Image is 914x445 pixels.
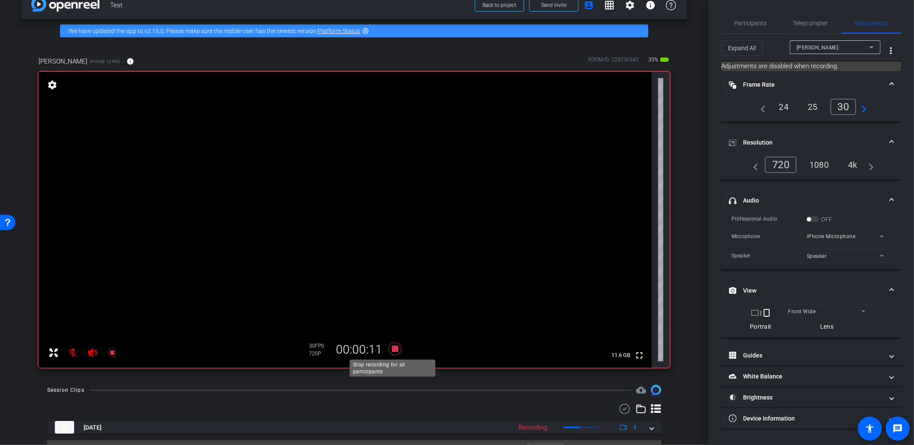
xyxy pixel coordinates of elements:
[865,424,875,434] mat-icon: accessibility
[729,138,883,147] mat-panel-title: Resolution
[729,372,883,381] mat-panel-title: White Balance
[721,40,763,56] button: Expand All
[331,342,388,357] div: 00:00:11
[721,71,901,99] mat-expansion-panel-header: Frame Rate
[318,27,360,34] a: Platform Status
[47,386,84,394] div: Session Clips
[729,196,883,205] mat-panel-title: Audio
[588,56,638,68] div: ROOM ID: 228230345
[721,277,901,304] mat-expansion-panel-header: View
[721,366,901,387] mat-expansion-panel-header: White Balance
[636,385,646,395] mat-icon: cloud_upload
[731,215,806,223] div: Professional Audio
[819,215,833,224] label: OFF
[651,385,661,395] img: Session clips
[721,129,901,157] mat-expansion-panel-header: Resolution
[47,421,661,434] mat-expansion-panel-header: thumb-nail[DATE]Recording1
[60,24,648,37] div: We have updated the app to v2.15.0. Please make sure the mobile user has the newest version.
[309,350,331,357] div: 720P
[721,387,901,408] mat-expansion-panel-header: Brightness
[126,58,134,65] mat-icon: info
[793,20,828,26] span: Teleprompter
[659,54,670,65] mat-icon: battery_std
[608,350,633,360] span: 11.6 GB
[350,360,435,377] div: Stop recording for all participants
[634,350,644,360] mat-icon: fullscreen
[84,423,102,432] span: [DATE]
[864,160,874,170] mat-icon: navigate_next
[55,421,74,434] img: thumb-nail
[856,102,866,112] mat-icon: navigate_next
[881,40,901,61] button: More Options for Adjustments Panel
[514,423,551,433] div: Recording
[729,414,883,423] mat-panel-title: Device Information
[315,343,324,349] span: FPS
[721,215,901,270] div: Audio
[721,99,901,122] div: Frame Rate
[750,308,772,318] div: |
[633,423,637,432] span: 1
[854,20,888,26] span: Adjustments
[729,351,883,360] mat-panel-title: Guides
[731,251,800,260] div: Speaker
[734,20,767,26] span: Participants
[39,57,87,66] span: [PERSON_NAME]
[721,61,901,71] mat-card: Adjustments are disabled when recording.
[46,80,58,90] mat-icon: settings
[886,45,896,56] mat-icon: more_vert
[721,408,901,429] mat-expansion-panel-header: Device Information
[893,424,903,434] mat-icon: message
[748,160,758,170] mat-icon: navigate_before
[541,2,566,9] span: Send invite
[729,286,883,295] mat-panel-title: View
[721,345,901,366] mat-expansion-panel-header: Guides
[729,80,883,89] mat-panel-title: Frame Rate
[362,27,369,34] mat-icon: highlight_off
[728,40,756,56] span: Expand All
[482,2,516,8] span: Back to project
[636,385,646,395] span: Destinations for your clips
[721,304,901,338] div: View
[731,232,800,241] div: Microphone
[309,342,331,349] div: 30
[797,45,839,51] span: [PERSON_NAME]
[756,102,766,112] mat-icon: navigate_before
[729,393,883,402] mat-panel-title: Brightness
[90,58,120,65] span: iPhone 13 Pro
[750,322,772,331] div: Portrait
[721,157,901,180] div: Resolution
[721,187,901,215] mat-expansion-panel-header: Audio
[647,53,659,67] span: 35%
